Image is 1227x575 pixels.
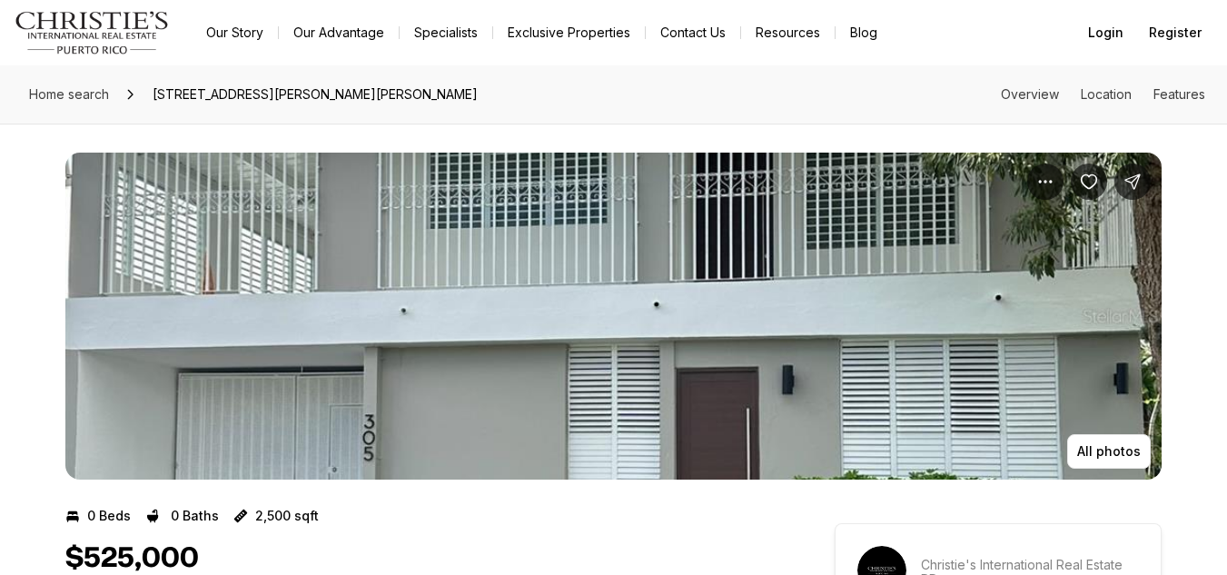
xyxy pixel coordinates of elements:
[171,509,219,523] p: 0 Baths
[741,20,835,45] a: Resources
[1081,86,1132,102] a: Skip to: Location
[1153,86,1205,102] a: Skip to: Features
[1149,25,1202,40] span: Register
[1067,434,1151,469] button: All photos
[400,20,492,45] a: Specialists
[1077,444,1141,459] p: All photos
[1001,87,1205,102] nav: Page section menu
[1077,15,1134,51] button: Login
[1138,15,1212,51] button: Register
[65,153,1162,480] li: 1 of 1
[1114,164,1151,200] button: Share Property: 20 PONCE DE LEON #305
[1001,86,1059,102] a: Skip to: Overview
[145,80,485,109] span: [STREET_ADDRESS][PERSON_NAME][PERSON_NAME]
[1071,164,1107,200] button: Save Property: 20 PONCE DE LEON #305
[646,20,740,45] button: Contact Us
[15,11,170,55] img: logo
[255,509,319,523] p: 2,500 sqft
[65,153,1162,480] div: Listing Photos
[836,20,892,45] a: Blog
[493,20,645,45] a: Exclusive Properties
[1088,25,1123,40] span: Login
[279,20,399,45] a: Our Advantage
[29,86,109,102] span: Home search
[22,80,116,109] a: Home search
[192,20,278,45] a: Our Story
[65,153,1162,480] button: View image gallery
[87,509,131,523] p: 0 Beds
[1027,164,1064,200] button: Property options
